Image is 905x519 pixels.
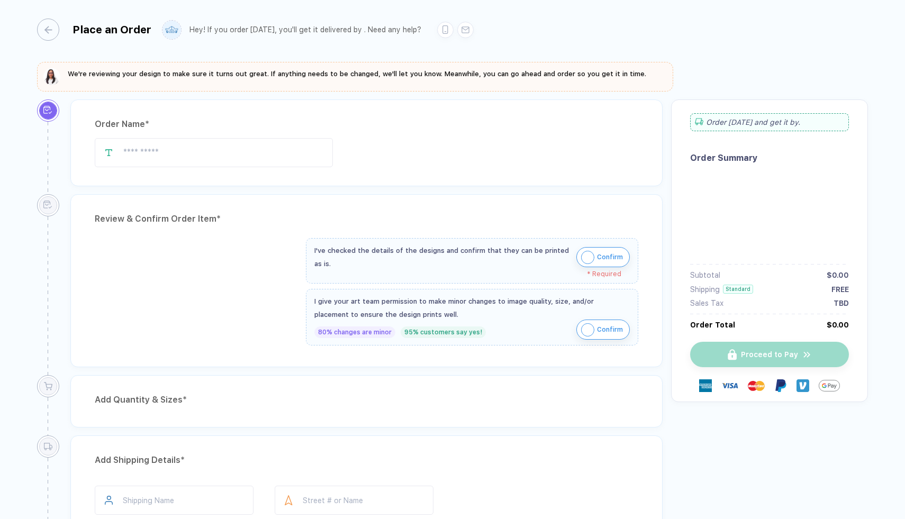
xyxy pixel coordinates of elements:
div: 80% changes are minor [314,326,395,338]
img: GPay [819,375,840,396]
div: Place an Order [73,23,151,36]
span: We're reviewing your design to make sure it turns out great. If anything needs to be changed, we'... [68,70,646,78]
img: icon [581,323,594,336]
div: I've checked the details of the designs and confirm that they can be printed as is. [314,244,571,270]
div: * Required [314,270,621,278]
img: express [699,379,712,392]
img: sophie [43,68,60,85]
div: Order Name [95,116,638,133]
div: Review & Confirm Order Item [95,211,638,227]
div: $0.00 [827,321,849,329]
div: FREE [831,285,849,294]
span: Confirm [597,249,623,266]
div: Sales Tax [690,299,723,307]
button: iconConfirm [576,247,630,267]
div: Hey! If you order [DATE], you'll get it delivered by . Need any help? [189,25,421,34]
div: Order [DATE] and get it by . [690,113,849,131]
button: We're reviewing your design to make sure it turns out great. If anything needs to be changed, we'... [43,68,646,85]
div: Order Total [690,321,735,329]
div: TBD [834,299,849,307]
div: Shipping [690,285,720,294]
img: visa [721,377,738,394]
div: $0.00 [827,271,849,279]
div: Add Shipping Details [95,452,638,469]
div: Add Quantity & Sizes [95,391,638,408]
div: Order Summary [690,153,849,163]
div: Standard [723,285,753,294]
img: master-card [748,377,765,394]
div: I give your art team permission to make minor changes to image quality, size, and/or placement to... [314,295,630,321]
div: 95% customers say yes! [401,326,486,338]
div: Subtotal [690,271,720,279]
img: Paypal [774,379,787,392]
img: Venmo [797,379,809,392]
button: iconConfirm [576,320,630,340]
span: Confirm [597,321,623,338]
img: user profile [162,21,181,39]
img: icon [581,251,594,264]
